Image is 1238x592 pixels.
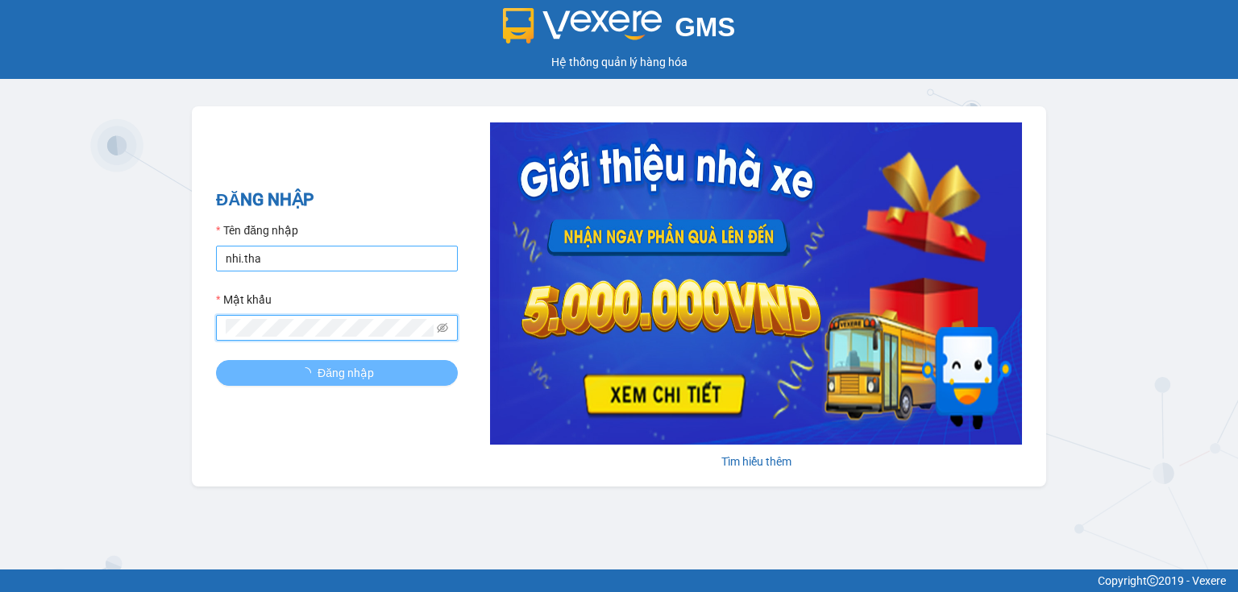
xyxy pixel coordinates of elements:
input: Mật khẩu [226,319,434,337]
div: Hệ thống quản lý hàng hóa [4,53,1234,71]
img: banner-0 [490,122,1022,445]
label: Mật khẩu [216,291,272,308]
span: loading [300,367,318,379]
div: Tìm hiểu thêm [490,453,1022,470]
button: Đăng nhập [216,360,458,386]
span: eye-invisible [437,322,448,333]
a: GMS [503,24,736,37]
input: Tên đăng nhập [216,246,458,271]
img: logo 2 [503,8,663,43]
span: GMS [675,12,735,42]
div: Copyright 2019 - Vexere [12,572,1226,590]
label: Tên đăng nhập [216,221,298,239]
h2: ĐĂNG NHẬP [216,187,458,213]
span: copyright [1147,575,1158,586]
span: Đăng nhập [318,364,374,382]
